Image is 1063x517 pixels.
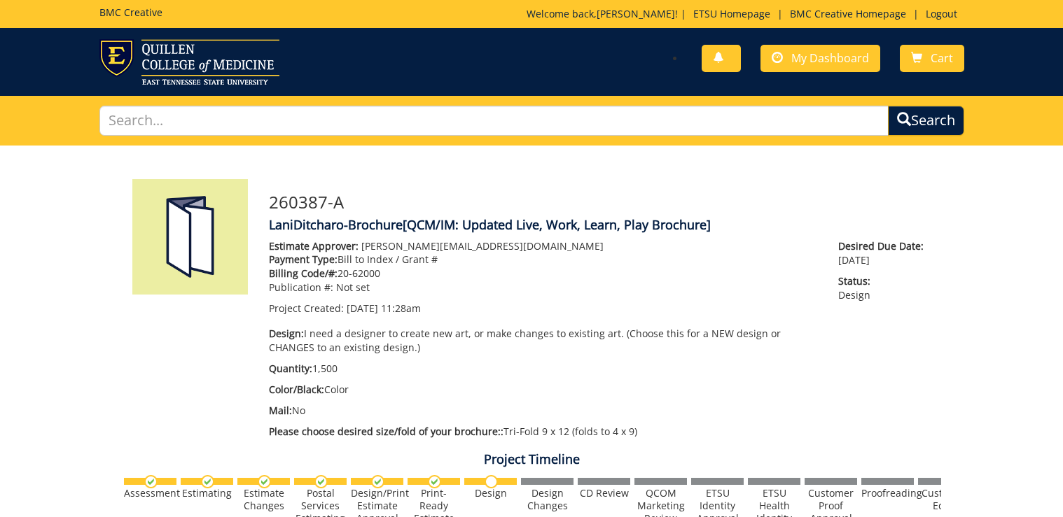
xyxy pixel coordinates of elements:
p: 1,500 [269,362,817,376]
img: checkmark [428,475,441,488]
div: Design [464,487,517,500]
a: My Dashboard [760,45,880,72]
span: Status: [838,274,931,288]
p: Tri-Fold 9 x 12 (folds to 4 x 9) [269,425,817,439]
img: ETSU logo [99,39,279,85]
div: Proofreading [861,487,914,500]
div: Assessment [124,487,176,500]
span: Publication #: [269,281,333,294]
p: I need a designer to create new art, or make changes to existing art. (Choose this for a NEW desi... [269,327,817,355]
a: Cart [900,45,964,72]
span: Project Created: [269,302,344,315]
a: [PERSON_NAME] [597,7,675,20]
span: Please choose desired size/fold of your brochure:: [269,425,503,438]
img: checkmark [371,475,384,488]
span: [QCM/IM: Updated Live, Work, Learn, Play Brochure] [403,216,711,233]
span: Billing Code/#: [269,267,338,280]
p: Bill to Index / Grant # [269,253,817,267]
a: ETSU Homepage [686,7,777,20]
h4: LaniDitcharo-Brochure [269,218,931,232]
span: [DATE] 11:28am [347,302,421,315]
a: Logout [919,7,964,20]
p: [PERSON_NAME][EMAIL_ADDRESS][DOMAIN_NAME] [269,239,817,253]
p: Color [269,383,817,397]
span: Cart [931,50,953,66]
span: Payment Type: [269,253,338,266]
span: Quantity: [269,362,312,375]
h3: 260387-A [269,193,931,211]
span: Color/Black: [269,383,324,396]
img: no [485,475,498,488]
span: My Dashboard [791,50,869,66]
p: No [269,404,817,418]
div: Estimating [181,487,233,500]
p: Design [838,274,931,302]
div: Estimate Changes [237,487,290,512]
p: 20-62000 [269,267,817,281]
span: Not set [336,281,370,294]
a: BMC Creative Homepage [783,7,913,20]
p: [DATE] [838,239,931,267]
img: checkmark [314,475,328,488]
div: Design Changes [521,487,574,512]
div: CD Review [578,487,630,500]
h4: Project Timeline [122,453,941,467]
div: Customer Edits [918,487,971,512]
p: Welcome back, ! | | | [527,7,964,21]
img: Product featured image [132,179,248,295]
span: Desired Due Date: [838,239,931,253]
button: Search [888,106,964,136]
span: Design: [269,327,304,340]
h5: BMC Creative [99,7,162,17]
span: Estimate Approver: [269,239,359,253]
input: Search... [99,106,889,136]
span: Mail: [269,404,292,417]
img: checkmark [258,475,271,488]
img: checkmark [144,475,158,488]
img: checkmark [201,475,214,488]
